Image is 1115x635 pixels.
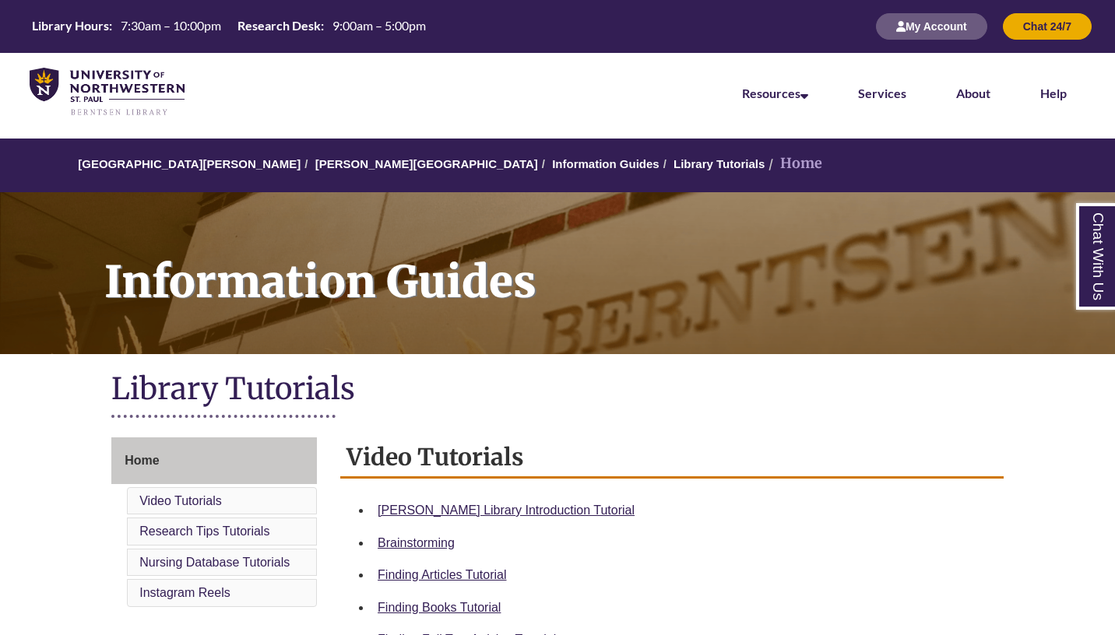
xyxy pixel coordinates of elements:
[1040,86,1067,100] a: Help
[111,437,317,610] div: Guide Page Menu
[1003,19,1092,33] a: Chat 24/7
[332,18,426,33] span: 9:00am – 5:00pm
[378,536,455,549] a: Brainstorming
[552,157,660,170] a: Information Guides
[121,18,221,33] span: 7:30am – 10:00pm
[378,601,501,614] a: Finding Books Tutorial
[340,437,1004,479] h2: Video Tutorials
[26,17,114,34] th: Library Hours:
[378,503,635,517] a: [PERSON_NAME] Library Introduction Tutorial
[765,153,822,175] li: Home
[26,17,432,36] a: Hours Today
[111,370,1004,411] h1: Library Tutorials
[139,586,230,599] a: Instagram Reels
[956,86,990,100] a: About
[876,19,987,33] a: My Account
[315,157,538,170] a: [PERSON_NAME][GEOGRAPHIC_DATA]
[78,157,301,170] a: [GEOGRAPHIC_DATA][PERSON_NAME]
[111,437,317,484] a: Home
[674,157,765,170] a: Library Tutorials
[1003,13,1092,40] button: Chat 24/7
[858,86,906,100] a: Services
[139,524,269,538] a: Research Tips Tutorials
[139,556,290,569] a: Nursing Database Tutorials
[378,568,506,581] a: Finding Articles Tutorial
[30,68,185,117] img: UNWSP Library Logo
[87,192,1115,334] h1: Information Guides
[139,494,222,507] a: Video Tutorials
[26,17,432,34] table: Hours Today
[231,17,326,34] th: Research Desk:
[876,13,987,40] button: My Account
[125,454,159,467] span: Home
[742,86,808,100] a: Resources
